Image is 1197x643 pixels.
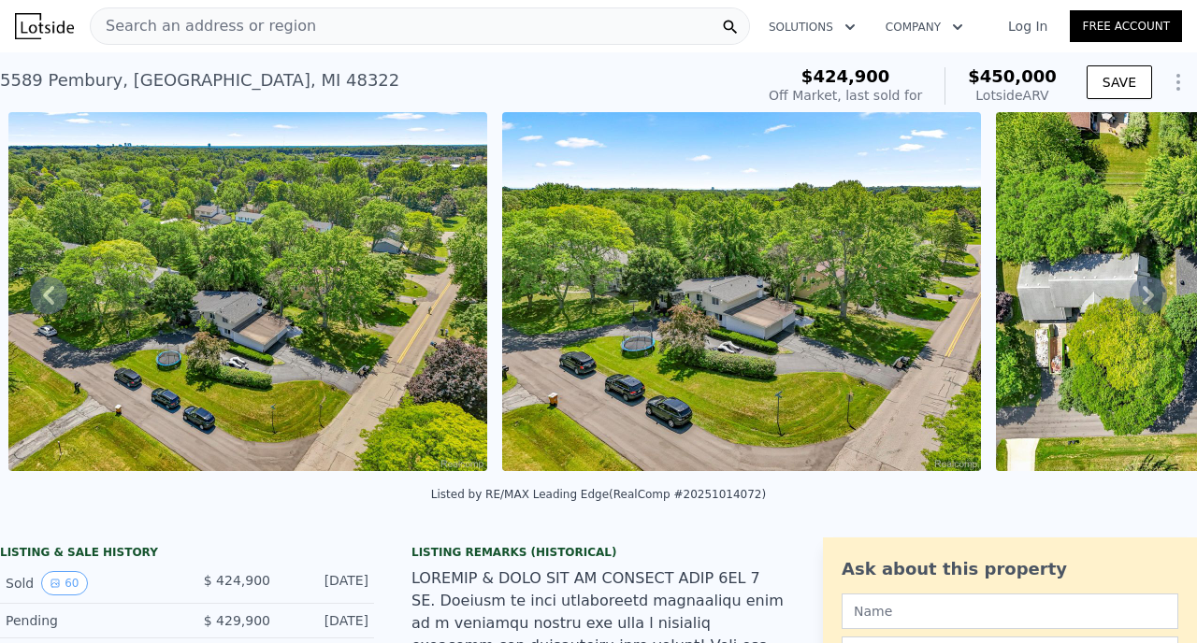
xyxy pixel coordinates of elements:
div: [DATE] [285,611,368,630]
div: Lotside ARV [968,86,1057,105]
img: Sale: 166955703 Parcel: 57607162 [502,112,981,471]
img: Sale: 166955703 Parcel: 57607162 [8,112,487,471]
img: Lotside [15,13,74,39]
div: Ask about this property [842,556,1178,582]
span: $ 424,900 [204,573,270,588]
div: Listed by RE/MAX Leading Edge (RealComp #20251014072) [431,488,766,501]
button: Solutions [754,10,871,44]
div: Listing Remarks (Historical) [411,545,786,560]
a: Free Account [1070,10,1182,42]
div: Sold [6,571,172,595]
button: View historical data [41,571,87,595]
button: Show Options [1160,64,1197,101]
div: Off Market, last sold for [769,86,922,105]
input: Name [842,593,1178,629]
span: Search an address or region [91,15,316,37]
div: Pending [6,611,172,630]
span: $450,000 [968,66,1057,86]
div: [DATE] [285,571,368,595]
button: Company [871,10,978,44]
a: Log In [986,17,1070,36]
button: SAVE [1087,65,1152,99]
span: $ 429,900 [204,613,270,628]
span: $424,900 [801,66,890,86]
